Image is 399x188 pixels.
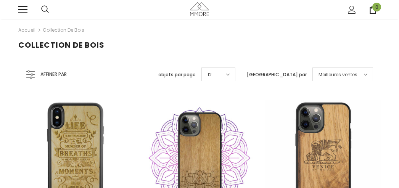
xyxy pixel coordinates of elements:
label: [GEOGRAPHIC_DATA] par [247,71,307,79]
span: Meilleures ventes [319,71,357,79]
img: Cas MMORE [190,2,209,16]
span: Collection de bois [18,40,105,50]
a: Accueil [18,26,35,35]
label: objets par page [158,71,196,79]
span: 0 [372,3,381,11]
span: 12 [208,71,212,79]
span: Affiner par [40,70,67,79]
a: Collection de bois [43,27,84,33]
a: 0 [369,6,377,14]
